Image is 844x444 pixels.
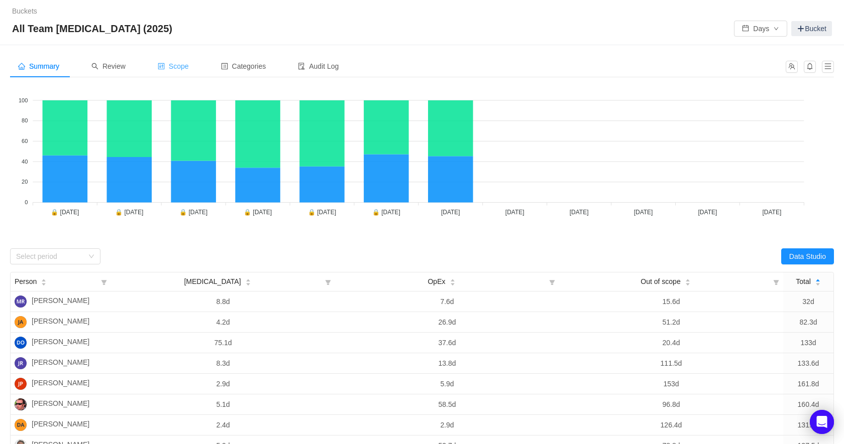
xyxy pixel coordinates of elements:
td: 5.1d [111,394,335,415]
div: Sort [450,277,456,284]
span: [PERSON_NAME] [32,357,89,369]
td: 126.4d [559,415,783,435]
i: icon: search [91,63,98,70]
img: JP [15,398,27,410]
tspan: [DATE] [698,209,717,216]
div: Sort [815,277,821,284]
td: 111.5d [559,353,783,374]
span: Categories [221,62,266,70]
tspan: 80 [22,117,28,123]
tspan: [DATE] [762,209,781,216]
td: 13.8d [335,353,559,374]
div: Select period [16,251,83,261]
td: 4.2d [111,312,335,333]
img: JR [15,357,27,369]
span: Audit Log [298,62,339,70]
tspan: 🔒 [DATE] [308,208,336,216]
tspan: 🔒 [DATE] [115,208,143,216]
tspan: 0 [25,199,28,205]
i: icon: audit [298,63,305,70]
tspan: [DATE] [570,209,589,216]
tspan: 🔒 [DATE] [51,208,79,216]
i: icon: filter [321,272,335,291]
i: icon: caret-up [450,278,455,281]
i: icon: caret-down [815,281,820,284]
td: 5.9d [335,374,559,394]
span: [PERSON_NAME] [32,295,89,308]
td: 26.9d [335,312,559,333]
td: 20.4d [559,333,783,353]
tspan: [DATE] [634,209,653,216]
span: OpEx [428,276,445,287]
tspan: 60 [22,138,28,144]
span: Total [796,276,811,287]
button: icon: menu [822,61,834,73]
i: icon: caret-up [815,278,820,281]
button: icon: calendarDaysicon: down [734,21,787,37]
i: icon: filter [97,272,111,291]
i: icon: caret-up [41,278,47,281]
td: 131.6d [783,415,833,435]
span: [PERSON_NAME] [32,419,89,431]
span: Out of scope [641,276,680,287]
span: All Team [MEDICAL_DATA] (2025) [12,21,178,37]
a: Bucket [791,21,832,36]
tspan: 100 [19,97,28,103]
span: [PERSON_NAME] [32,378,89,390]
span: [MEDICAL_DATA] [184,276,241,287]
button: icon: team [786,61,798,73]
img: MR [15,295,27,308]
td: 133.6d [783,353,833,374]
i: icon: down [88,253,94,260]
td: 7.6d [335,291,559,312]
span: Scope [158,62,189,70]
i: icon: caret-up [245,278,251,281]
tspan: [DATE] [441,209,460,216]
tspan: 🔒 [DATE] [244,208,272,216]
td: 153d [559,374,783,394]
td: 161.8d [783,374,833,394]
span: [PERSON_NAME] [32,316,89,328]
td: 8.3d [111,353,335,374]
i: icon: caret-down [41,281,47,284]
i: icon: caret-down [685,281,690,284]
td: 37.6d [335,333,559,353]
span: [PERSON_NAME] [32,337,89,349]
i: icon: control [158,63,165,70]
i: icon: profile [221,63,228,70]
td: 2.9d [335,415,559,435]
td: 82.3d [783,312,833,333]
td: 58.5d [335,394,559,415]
i: icon: caret-down [450,281,455,284]
img: DO [15,337,27,349]
i: icon: filter [769,272,783,291]
i: icon: caret-up [685,278,690,281]
tspan: [DATE] [505,209,524,216]
a: Buckets [12,7,37,15]
td: 2.4d [111,415,335,435]
i: icon: home [18,63,25,70]
td: 15.6d [559,291,783,312]
span: Summary [18,62,59,70]
tspan: 🔒 [DATE] [179,208,207,216]
button: icon: bell [804,61,816,73]
td: 160.4d [783,394,833,415]
tspan: 🔒 [DATE] [372,208,400,216]
td: 133d [783,333,833,353]
td: 8.8d [111,291,335,312]
tspan: 40 [22,159,28,165]
span: [PERSON_NAME] [32,398,89,410]
i: icon: filter [545,272,559,291]
div: Sort [41,277,47,284]
img: DA [15,419,27,431]
img: JA [15,316,27,328]
td: 2.9d [111,374,335,394]
div: Open Intercom Messenger [810,410,834,434]
span: Person [15,276,37,287]
div: Sort [685,277,691,284]
td: 96.8d [559,394,783,415]
td: 75.1d [111,333,335,353]
i: icon: caret-down [245,281,251,284]
div: Sort [245,277,251,284]
button: Data Studio [781,248,834,264]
